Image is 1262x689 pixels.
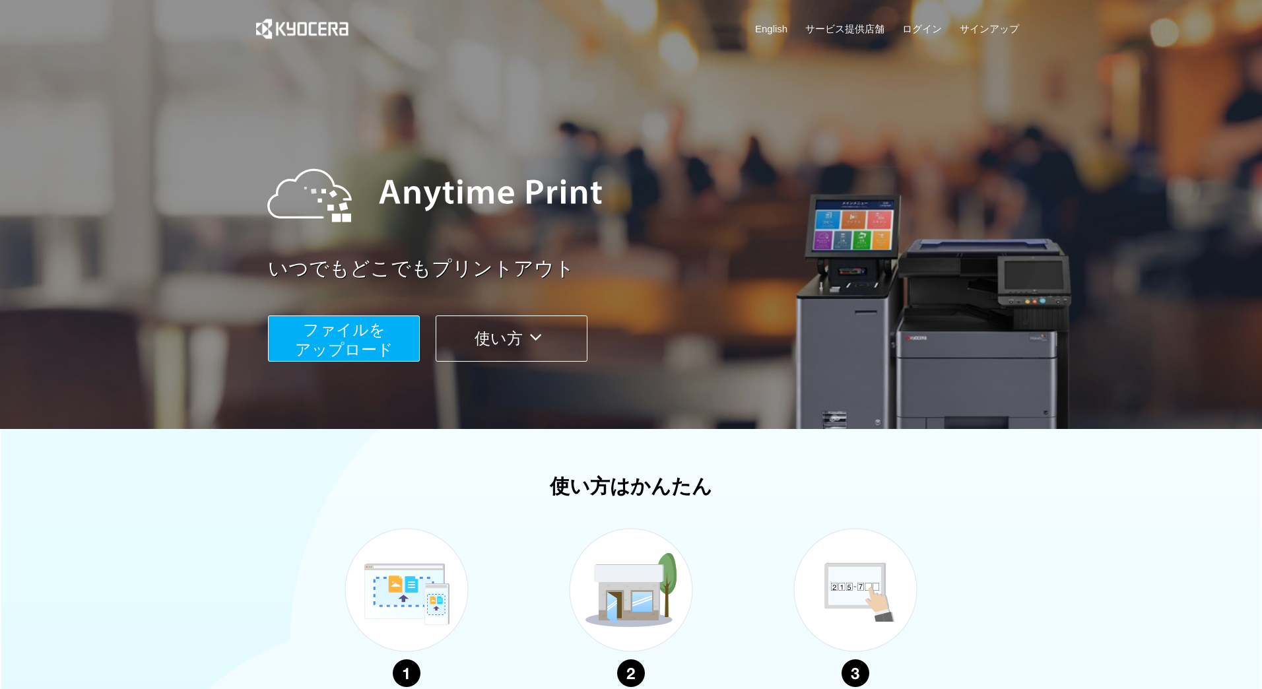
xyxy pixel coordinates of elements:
a: サインアップ [960,22,1019,36]
a: English [755,22,787,36]
a: ログイン [902,22,942,36]
span: ファイルを ​​アップロード [295,321,393,358]
button: 使い方 [436,315,587,362]
button: ファイルを​​アップロード [268,315,420,362]
a: サービス提供店舗 [805,22,884,36]
a: いつでもどこでもプリントアウト [268,255,1027,283]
